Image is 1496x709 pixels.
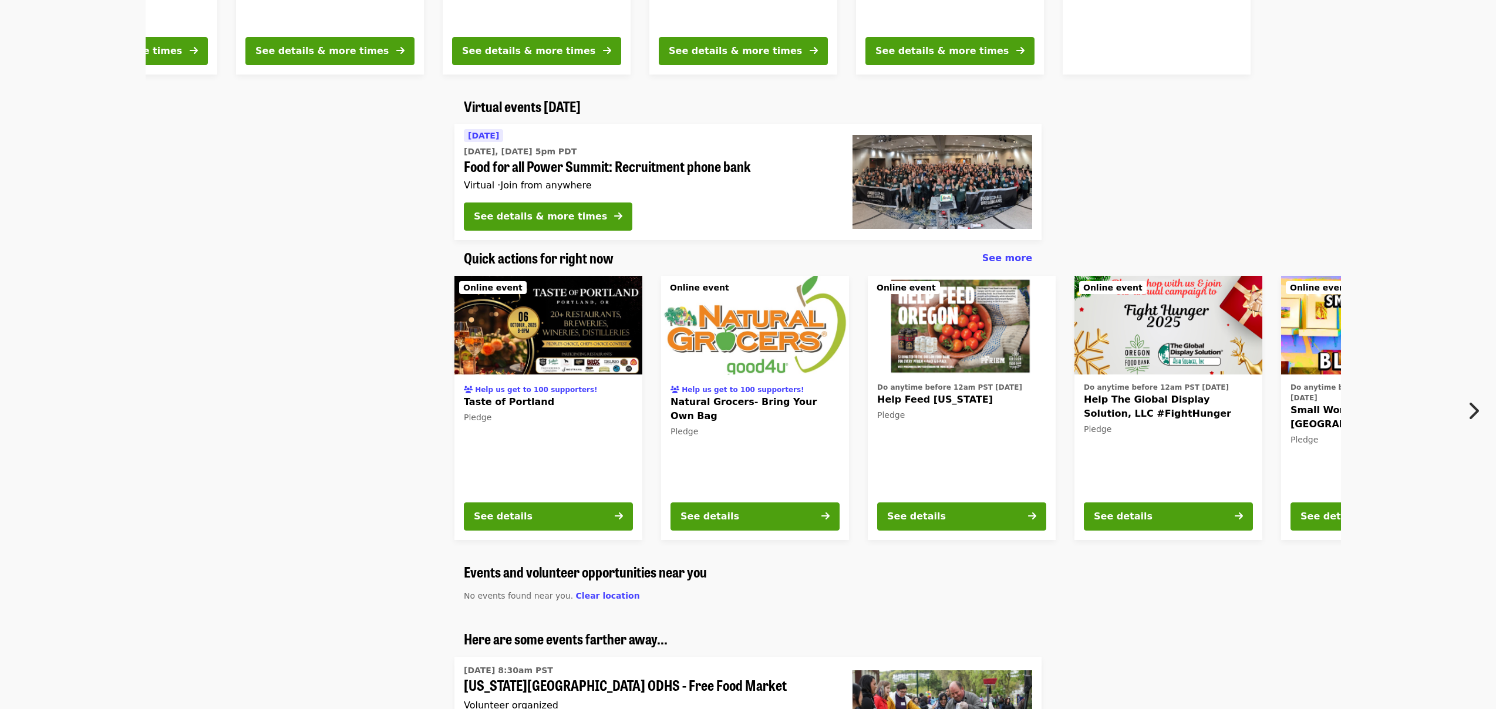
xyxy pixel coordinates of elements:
button: See details [877,502,1046,531]
img: Food for all Power Summit: Recruitment phone bank organized by Oregon Food Bank [853,135,1032,229]
span: Taste of Portland [464,395,633,409]
i: arrow-right icon [1016,45,1025,56]
span: Pledge [1291,435,1318,444]
span: Pledge [464,413,491,422]
span: Join from anywhere [500,180,591,191]
span: Clear location [576,591,640,600]
time: [DATE], [DATE] 5pm PDT [464,146,577,158]
a: See details for "Help Feed Oregon" [868,276,1056,540]
button: See details & more times [464,202,632,231]
span: Help us get to 100 supporters! [475,386,597,394]
a: See details for "Natural Grocers- Bring Your Own Bag" [661,276,849,540]
i: arrow-right icon [396,45,405,56]
a: See details for "Small Works Show at Blackfish Gallery" [1281,276,1469,540]
a: Quick actions for right now [464,249,614,266]
a: See details for "Taste of Portland" [454,276,642,540]
span: See more [982,252,1032,264]
button: See details [1291,502,1460,531]
div: See details [1094,509,1153,524]
button: See details [464,502,633,531]
i: arrow-right icon [1028,511,1036,522]
span: Do anytime before 12am PST [DATE] [1084,383,1229,391]
span: Food for all Power Summit: Recruitment phone bank [464,158,834,175]
button: See details & more times [245,37,415,65]
span: Pledge [670,427,698,436]
span: Online event [1290,283,1349,292]
i: users icon [670,386,679,394]
span: Here are some events farther away... [464,628,668,649]
button: Clear location [576,590,640,602]
button: See details & more times [865,37,1035,65]
span: Help The Global Display Solution, LLC #FightHunger [1084,393,1253,421]
span: Pledge [877,410,905,420]
span: Virtual events [DATE] [464,96,581,116]
span: No events found near you. [464,591,573,600]
i: arrow-right icon [603,45,611,56]
i: arrow-right icon [1235,511,1243,522]
i: arrow-right icon [810,45,818,56]
img: Taste of Portland organized by Oregon Food Bank [454,276,642,374]
div: See details [1300,509,1359,524]
div: Quick actions for right now [454,249,1042,266]
span: Small Works Show at [GEOGRAPHIC_DATA] [1291,403,1460,431]
i: chevron-right icon [1467,400,1479,422]
time: [DATE] 8:30am PST [464,664,553,677]
div: See details & more times [255,44,389,58]
a: See details for "Help The Global Display Solution, LLC #FightHunger" [1074,276,1262,540]
i: arrow-right icon [615,511,623,522]
span: Help Feed [US_STATE] [877,393,1046,407]
span: [DATE] [468,131,499,140]
span: Events and volunteer opportunities near you [464,561,707,582]
i: users icon [464,386,473,394]
span: Online event [877,283,936,292]
span: Virtual · [464,180,592,191]
span: Quick actions for right now [464,247,614,268]
span: Do anytime before 12am PST [DATE][DATE] [1291,383,1436,402]
span: Help us get to 100 supporters! [682,386,804,394]
a: See details for "Food for all Power Summit: Recruitment phone bank" [454,124,1042,240]
i: arrow-right icon [190,45,198,56]
a: See more [982,251,1032,265]
span: Online event [670,283,729,292]
button: See details & more times [659,37,828,65]
span: Natural Grocers- Bring Your Own Bag [670,395,840,423]
span: Do anytime before 12am PST [DATE] [877,383,1022,391]
span: Pledge [1084,424,1111,434]
i: arrow-right icon [614,211,622,222]
div: See details [887,509,946,524]
div: See details & more times [875,44,1009,58]
button: Next item [1457,394,1496,427]
img: Help Feed Oregon organized by Oregon Food Bank [868,276,1056,374]
img: Help The Global Display Solution, LLC #FightHunger organized by Oregon Food Bank [1074,276,1262,374]
div: See details [680,509,739,524]
button: See details & more times [452,37,621,65]
span: Online event [463,283,523,292]
i: arrow-right icon [821,511,830,522]
button: See details [670,502,840,531]
button: See details [1084,502,1253,531]
div: See details & more times [474,210,607,224]
div: See details [474,509,533,524]
span: Online event [1083,283,1143,292]
div: See details & more times [462,44,595,58]
img: Natural Grocers- Bring Your Own Bag organized by Oregon Food Bank [661,276,849,374]
div: See details & more times [669,44,802,58]
span: [US_STATE][GEOGRAPHIC_DATA] ODHS - Free Food Market [464,677,834,694]
img: Small Works Show at Blackfish Gallery organized by Oregon Food Bank [1281,276,1469,374]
